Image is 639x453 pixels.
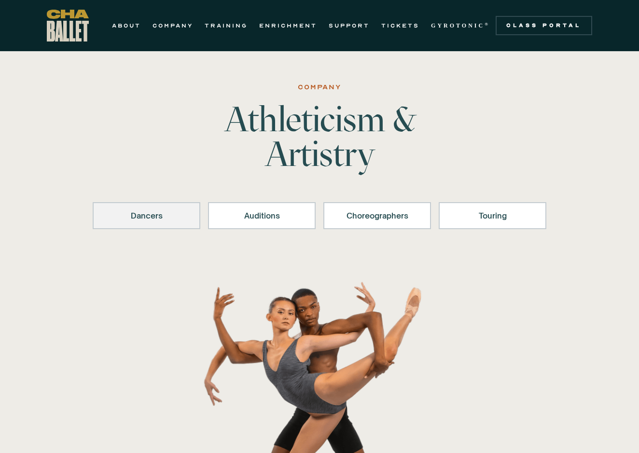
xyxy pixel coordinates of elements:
a: Choreographers [323,202,431,229]
strong: GYROTONIC [431,22,485,29]
a: COMPANY [153,20,193,31]
a: Dancers [93,202,200,229]
a: Auditions [208,202,316,229]
a: home [47,10,89,41]
div: Class Portal [501,22,586,29]
div: Touring [451,210,534,221]
a: TRAINING [205,20,248,31]
a: TICKETS [381,20,419,31]
sup: ® [485,22,490,27]
div: Dancers [105,210,188,221]
a: Class Portal [496,16,592,35]
a: SUPPORT [329,20,370,31]
a: ABOUT [112,20,141,31]
h1: Athleticism & Artistry [169,102,470,171]
div: Auditions [221,210,303,221]
a: Touring [439,202,546,229]
div: Choreographers [336,210,418,221]
a: GYROTONIC® [431,20,490,31]
div: Company [298,82,341,93]
a: ENRICHMENT [259,20,317,31]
